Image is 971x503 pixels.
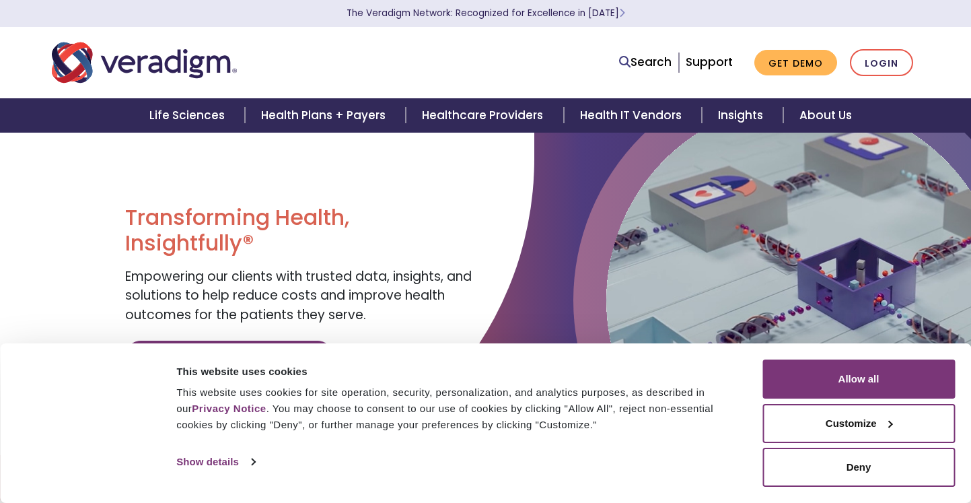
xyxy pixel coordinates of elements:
[125,341,333,372] a: Discover Veradigm's Value
[125,205,475,257] h1: Transforming Health, Insightfully®
[783,98,868,133] a: About Us
[133,98,245,133] a: Life Sciences
[619,7,625,20] span: Learn More
[754,50,837,76] a: Get Demo
[125,267,472,324] span: Empowering our clients with trusted data, insights, and solutions to help reduce costs and improv...
[245,98,406,133] a: Health Plans + Payers
[702,98,783,133] a: Insights
[176,452,254,472] a: Show details
[52,40,237,85] img: Veradigm logo
[686,54,733,70] a: Support
[564,98,702,133] a: Health IT Vendors
[619,53,672,71] a: Search
[762,360,955,399] button: Allow all
[347,7,625,20] a: The Veradigm Network: Recognized for Excellence in [DATE]Learn More
[850,49,913,77] a: Login
[192,403,266,414] a: Privacy Notice
[762,448,955,487] button: Deny
[176,384,747,433] div: This website uses cookies for site operation, security, personalization, and analytics purposes, ...
[406,98,563,133] a: Healthcare Providers
[176,364,747,380] div: This website uses cookies
[762,404,955,443] button: Customize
